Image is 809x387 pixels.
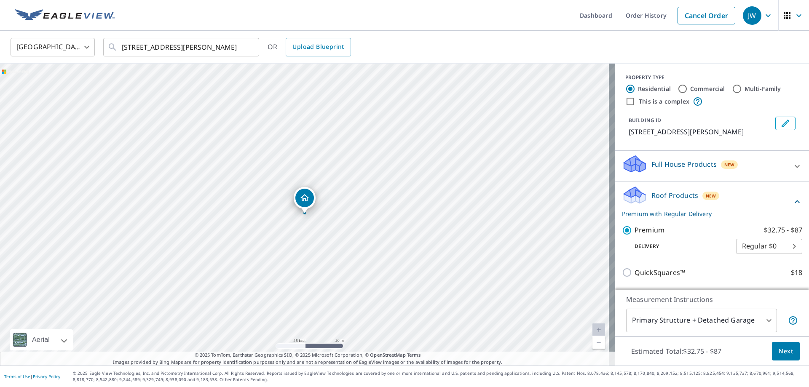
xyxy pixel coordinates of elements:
div: Aerial [29,329,52,350]
span: Next [779,346,793,357]
div: Full House ProductsNew [622,154,802,178]
p: Measurement Instructions [626,294,798,304]
span: New [724,161,735,168]
p: BUILDING ID [629,117,661,124]
p: QuickSquares™ [635,267,685,278]
p: Full House Products [651,159,717,169]
div: Aerial [10,329,73,350]
label: Multi-Family [745,85,781,93]
a: OpenStreetMap [370,352,405,358]
div: PROPERTY TYPE [625,74,799,81]
p: Premium [635,225,664,235]
div: JW [743,6,761,25]
a: Terms [407,352,421,358]
span: New [706,192,716,199]
button: Edit building 1 [775,117,796,130]
span: © 2025 TomTom, Earthstar Geographics SIO, © 2025 Microsoft Corporation, © [195,352,421,359]
p: $32.75 - $87 [764,225,802,235]
p: Delivery [622,243,736,250]
a: Privacy Policy [33,374,60,379]
a: Current Level 20, Zoom Out [592,336,605,349]
a: Terms of Use [4,374,30,379]
p: Estimated Total: $32.75 - $87 [624,342,728,360]
p: [STREET_ADDRESS][PERSON_NAME] [629,127,772,137]
div: Roof ProductsNewPremium with Regular Delivery [622,185,802,218]
div: [GEOGRAPHIC_DATA] [11,35,95,59]
label: Residential [638,85,671,93]
p: | [4,374,60,379]
span: Your report will include the primary structure and a detached garage if one exists. [788,315,798,326]
div: Primary Structure + Detached Garage [626,309,777,332]
p: © 2025 Eagle View Technologies, Inc. and Pictometry International Corp. All Rights Reserved. Repo... [73,370,805,383]
a: Upload Blueprint [286,38,351,56]
p: $18 [791,267,802,278]
input: Search by address or latitude-longitude [122,35,242,59]
label: Commercial [690,85,725,93]
div: Dropped pin, building 1, Residential property, 9199 E Lilac Ln Cromwell, IN 46732 [294,187,316,213]
div: Regular $0 [736,235,802,258]
button: Next [772,342,800,361]
label: This is a complex [639,97,689,106]
span: Upload Blueprint [292,42,344,52]
p: Roof Products [651,190,698,200]
a: Cancel Order [678,7,735,24]
div: OR [268,38,351,56]
img: EV Logo [15,9,115,22]
p: Premium with Regular Delivery [622,209,792,218]
a: Current Level 20, Zoom In Disabled [592,323,605,336]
